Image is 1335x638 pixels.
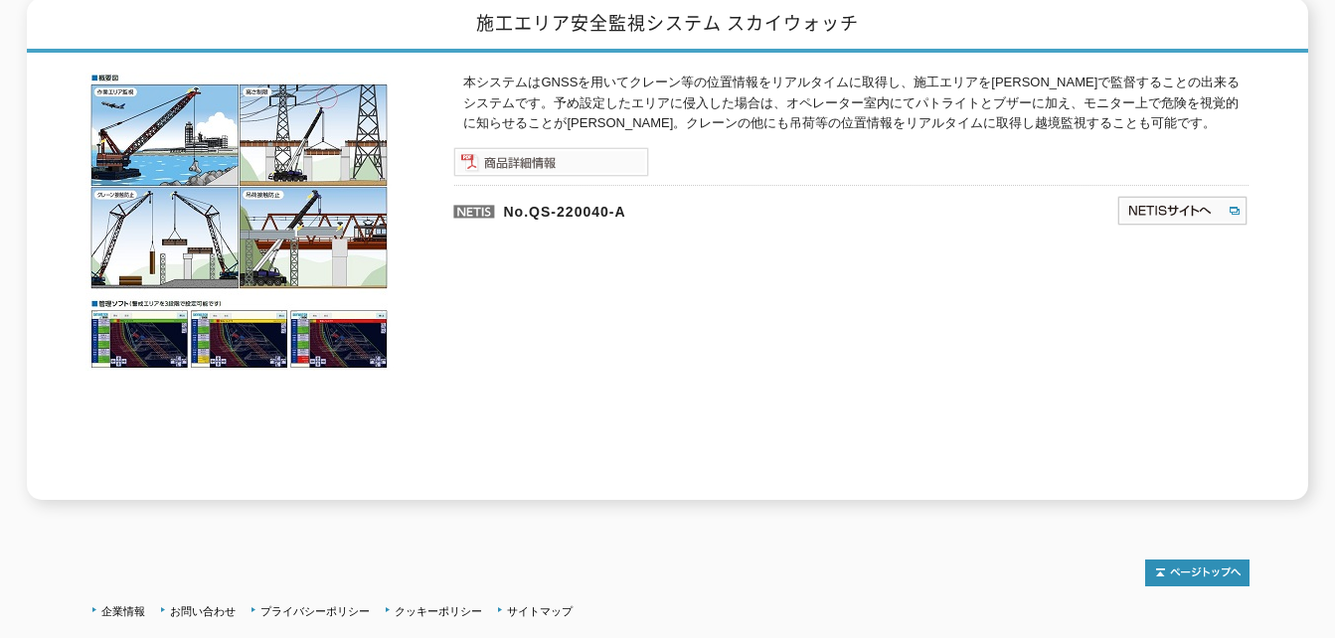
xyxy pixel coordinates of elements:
a: 企業情報 [101,605,145,617]
a: クッキーポリシー [395,605,482,617]
p: 本システムはGNSSを用いてクレーン等の位置情報をリアルタイムに取得し、施工エリアを[PERSON_NAME]で監督することの出来るシステムです。予め設定したエリアに侵入した場合は、オペレーター... [463,73,1249,134]
a: お問い合わせ [170,605,236,617]
a: サイトマップ [507,605,573,617]
p: No.QS-220040-A [453,185,924,233]
img: 商品詳細情報システム [453,147,649,177]
a: 商品詳細情報システム [453,158,649,173]
img: 施工エリア安全監視システム スカイウォッチ [85,73,394,371]
a: プライバシーポリシー [260,605,370,617]
img: NETISサイトへ [1116,195,1249,227]
img: トップページへ [1145,559,1250,586]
